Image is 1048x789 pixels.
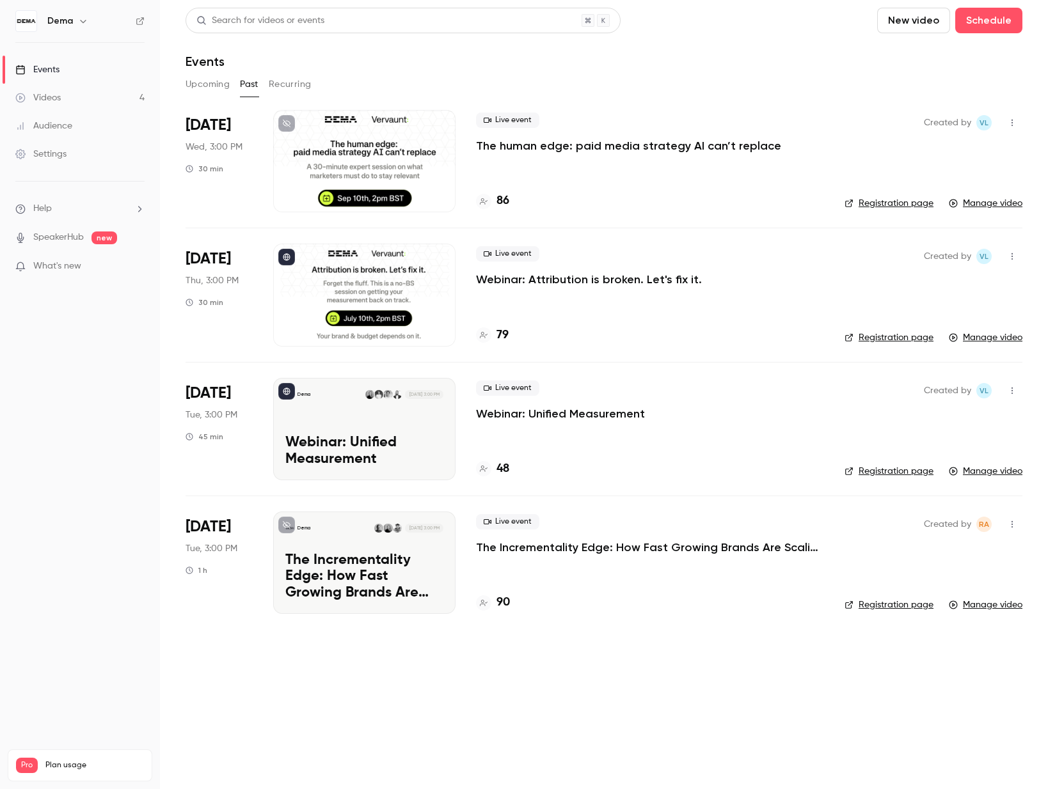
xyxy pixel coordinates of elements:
div: Jul 10 Thu, 3:00 PM (Europe/Stockholm) [186,244,253,346]
a: Registration page [845,331,933,344]
span: Live event [476,113,539,128]
a: Webinar: Unified MeasurementDemaRudy RibardièreJonatan EhnHenrik Hoffman KraftJessika Ödling[DATE... [273,378,456,480]
button: Recurring [269,74,312,95]
button: New video [877,8,950,33]
span: VL [980,115,988,130]
span: What's new [33,260,81,273]
span: Live event [476,246,539,262]
div: 1 h [186,565,207,575]
a: SpeakerHub [33,231,84,244]
div: Apr 22 Tue, 3:00 PM (Europe/Stockholm) [186,512,253,614]
a: Manage video [949,197,1022,210]
span: Live event [476,380,539,396]
span: Live event [476,514,539,529]
h4: 79 [496,327,509,344]
img: Henrik Hoffman Kraft [374,390,383,399]
span: RA [979,517,989,532]
span: Ville Leikas [976,249,992,264]
div: Jun 24 Tue, 3:00 PM (Europe/Stockholm) [186,378,253,480]
span: [DATE] 3:00 PM [405,524,443,533]
h4: 86 [496,192,509,210]
span: Ross Allsop [976,517,992,532]
a: The Incrementality Edge: How Fast Growing Brands Are Scaling With DEMA, RideStore & Vervaunt [476,540,824,555]
span: VL [980,383,988,398]
img: Daniel Stremel [393,524,402,533]
a: Registration page [845,197,933,210]
h4: 90 [496,594,510,611]
h1: Events [186,54,225,69]
img: Jessika Ödling [365,390,374,399]
span: Wed, 3:00 PM [186,141,242,153]
span: Created by [924,383,971,398]
span: Thu, 3:00 PM [186,274,239,287]
img: Rudy Ribardière [393,390,402,399]
li: help-dropdown-opener [15,202,145,215]
span: Tue, 3:00 PM [186,409,237,421]
span: new [91,231,117,244]
div: 45 min [186,432,223,442]
span: Tue, 3:00 PM [186,542,237,555]
span: [DATE] [186,383,231,403]
button: Upcoming [186,74,230,95]
span: [DATE] 3:00 PM [405,390,443,399]
a: 86 [476,192,509,210]
div: Videos [15,91,61,104]
img: Jonatan Ehn [383,390,392,399]
span: Pro [16,758,38,773]
span: [DATE] [186,115,231,136]
span: Created by [924,249,971,264]
span: Created by [924,517,971,532]
a: Registration page [845,465,933,478]
a: 90 [476,594,510,611]
span: Ville Leikas [976,115,992,130]
span: VL [980,249,988,264]
a: Webinar: Unified Measurement [476,406,645,421]
img: Jessika Ödling [383,524,392,533]
button: Schedule [955,8,1022,33]
a: Webinar: Attribution is broken. Let's fix it. [476,272,702,287]
div: 30 min [186,297,223,308]
span: Ville Leikas [976,383,992,398]
div: Settings [15,148,67,160]
p: The Incrementality Edge: How Fast Growing Brands Are Scaling With DEMA, RideStore & Vervaunt [285,552,443,602]
h6: Dema [47,15,73,27]
span: Created by [924,115,971,130]
p: Dema [298,525,310,531]
p: Webinar: Unified Measurement [285,435,443,468]
p: Dema [298,391,310,398]
span: Plan usage [45,760,144,770]
a: Manage video [949,331,1022,344]
a: The Incrementality Edge: How Fast Growing Brands Are Scaling With DEMA, RideStore & VervauntDemaD... [273,512,456,614]
div: 30 min [186,164,223,174]
img: Declan Etheridge [374,524,383,533]
a: 48 [476,460,509,478]
h4: 48 [496,460,509,478]
a: Manage video [949,465,1022,478]
div: Events [15,63,60,76]
button: Past [240,74,258,95]
span: [DATE] [186,517,231,537]
div: Search for videos or events [196,14,324,27]
a: Registration page [845,598,933,611]
div: Sep 10 Wed, 2:00 PM (Europe/London) [186,110,253,212]
a: The human edge: paid media strategy AI can’t replace [476,138,781,153]
img: Dema [16,11,36,31]
span: [DATE] [186,249,231,269]
span: Help [33,202,52,215]
div: Audience [15,120,72,132]
a: Manage video [949,598,1022,611]
iframe: Noticeable Trigger [129,261,145,272]
a: 79 [476,327,509,344]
